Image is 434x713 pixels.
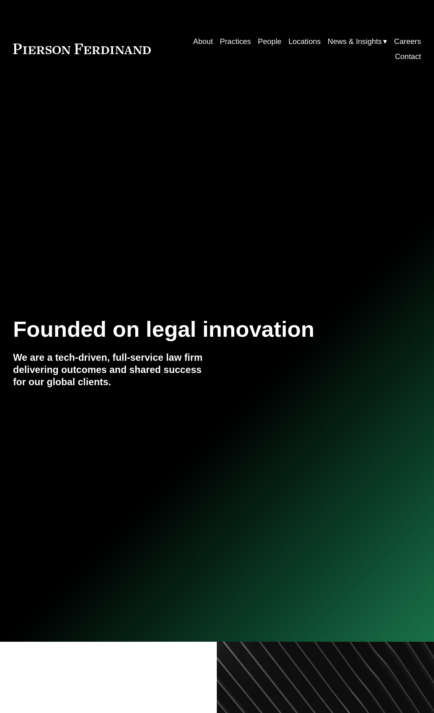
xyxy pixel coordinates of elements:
[328,34,387,49] a: folder dropdown
[289,34,321,49] a: Locations
[395,49,421,64] a: Contact
[258,34,282,49] a: People
[220,34,251,49] a: Practices
[13,351,217,388] h4: We are a tech-driven, full-service law firm delivering outcomes and shared success for our global...
[13,317,353,342] h1: Founded on legal innovation
[394,34,421,49] a: Careers
[328,35,382,48] span: News & Insights
[193,34,213,49] a: About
